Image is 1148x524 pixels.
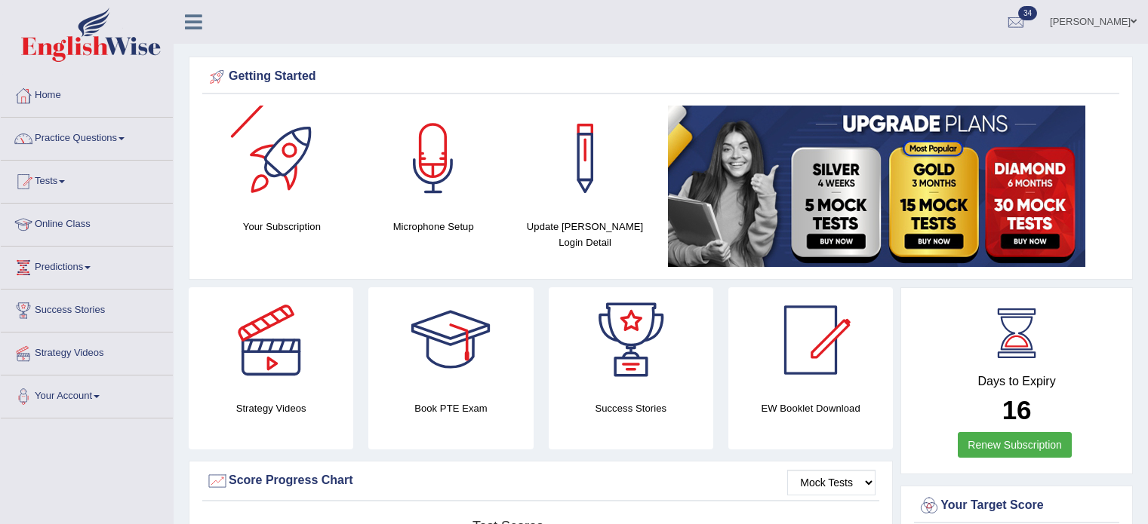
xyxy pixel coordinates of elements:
a: Practice Questions [1,118,173,155]
h4: Success Stories [549,400,713,416]
div: Getting Started [206,66,1116,88]
div: Your Target Score [918,495,1116,517]
div: Score Progress Chart [206,470,876,492]
h4: Update [PERSON_NAME] Login Detail [517,219,654,250]
a: Renew Subscription [958,432,1072,458]
a: Predictions [1,247,173,284]
h4: Book PTE Exam [368,400,533,416]
a: Online Class [1,204,173,241]
img: small5.jpg [668,106,1085,267]
span: 34 [1018,6,1037,20]
h4: Strategy Videos [189,400,353,416]
b: 16 [1002,395,1032,424]
h4: Your Subscription [214,219,350,234]
h4: Days to Expiry [918,375,1116,388]
a: Strategy Videos [1,332,173,370]
a: Home [1,75,173,112]
a: Success Stories [1,290,173,327]
a: Your Account [1,375,173,413]
h4: Microphone Setup [365,219,502,234]
h4: EW Booklet Download [728,400,893,416]
a: Tests [1,161,173,198]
